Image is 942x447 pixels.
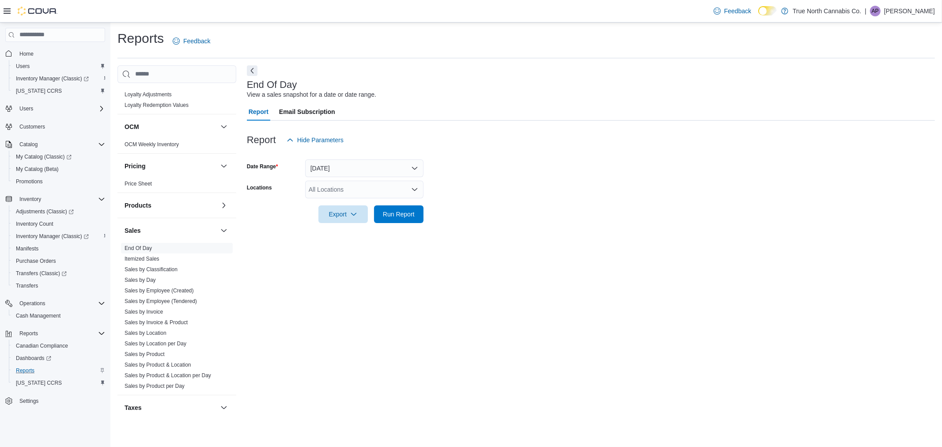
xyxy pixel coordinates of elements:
[9,205,109,218] a: Adjustments (Classic)
[16,103,105,114] span: Users
[117,139,236,153] div: OCM
[12,152,75,162] a: My Catalog (Classic)
[125,102,189,108] a: Loyalty Redemption Values
[12,243,105,254] span: Manifests
[12,341,72,351] a: Canadian Compliance
[9,163,109,175] button: My Catalog (Beta)
[125,122,139,131] h3: OCM
[9,310,109,322] button: Cash Management
[125,340,186,347] span: Sales by Location per Day
[125,255,159,262] span: Itemized Sales
[16,312,61,319] span: Cash Management
[125,319,188,326] a: Sales by Invoice & Product
[125,362,191,368] a: Sales by Product & Location
[125,403,217,412] button: Taxes
[219,225,229,236] button: Sales
[18,7,57,15] img: Cova
[19,398,38,405] span: Settings
[710,2,755,20] a: Feedback
[12,353,105,364] span: Dashboards
[324,205,363,223] span: Export
[12,219,57,229] a: Inventory Count
[9,267,109,280] a: Transfers (Classic)
[12,280,42,291] a: Transfers
[12,176,105,187] span: Promotions
[125,351,165,357] a: Sales by Product
[125,181,152,187] a: Price Sheet
[247,184,272,191] label: Locations
[9,230,109,242] a: Inventory Manager (Classic)
[12,365,38,376] a: Reports
[12,341,105,351] span: Canadian Compliance
[283,131,347,149] button: Hide Parameters
[16,103,37,114] button: Users
[219,200,229,211] button: Products
[16,342,68,349] span: Canadian Compliance
[16,49,37,59] a: Home
[125,245,152,251] a: End Of Day
[12,231,105,242] span: Inventory Manager (Classic)
[9,175,109,188] button: Promotions
[125,288,194,294] a: Sales by Employee (Created)
[318,205,368,223] button: Export
[19,330,38,337] span: Reports
[16,194,45,205] button: Inventory
[12,243,42,254] a: Manifests
[117,30,164,47] h1: Reports
[125,361,191,368] span: Sales by Product & Location
[16,63,30,70] span: Users
[125,141,179,148] a: OCM Weekly Inventory
[117,89,236,114] div: Loyalty
[12,206,77,217] a: Adjustments (Classic)
[16,258,56,265] span: Purchase Orders
[5,44,105,431] nav: Complex example
[884,6,935,16] p: [PERSON_NAME]
[125,162,145,170] h3: Pricing
[117,178,236,193] div: Pricing
[305,159,424,177] button: [DATE]
[125,266,178,273] span: Sales by Classification
[12,86,65,96] a: [US_STATE] CCRS
[125,372,211,379] a: Sales by Product & Location per Day
[247,65,257,76] button: Next
[297,136,344,144] span: Hide Parameters
[279,103,335,121] span: Email Subscription
[16,395,105,406] span: Settings
[12,268,70,279] a: Transfers (Classic)
[219,121,229,132] button: OCM
[12,256,60,266] a: Purchase Orders
[125,162,217,170] button: Pricing
[125,91,172,98] a: Loyalty Adjustments
[19,300,45,307] span: Operations
[16,48,105,59] span: Home
[865,6,866,16] p: |
[125,256,159,262] a: Itemized Sales
[16,121,49,132] a: Customers
[19,105,33,112] span: Users
[2,193,109,205] button: Inventory
[793,6,861,16] p: True North Cannabis Co.
[16,245,38,252] span: Manifests
[9,72,109,85] a: Inventory Manager (Classic)
[125,308,163,315] span: Sales by Invoice
[125,319,188,326] span: Sales by Invoice & Product
[125,277,156,284] span: Sales by Day
[125,122,217,131] button: OCM
[2,138,109,151] button: Catalog
[249,103,269,121] span: Report
[125,298,197,305] span: Sales by Employee (Tendered)
[16,298,105,309] span: Operations
[125,277,156,283] a: Sales by Day
[9,340,109,352] button: Canadian Compliance
[125,383,185,390] span: Sales by Product per Day
[12,378,105,388] span: Washington CCRS
[872,6,879,16] span: AP
[2,120,109,133] button: Customers
[12,61,105,72] span: Users
[12,378,65,388] a: [US_STATE] CCRS
[16,139,41,150] button: Catalog
[19,50,34,57] span: Home
[16,220,53,227] span: Inventory Count
[16,87,62,95] span: [US_STATE] CCRS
